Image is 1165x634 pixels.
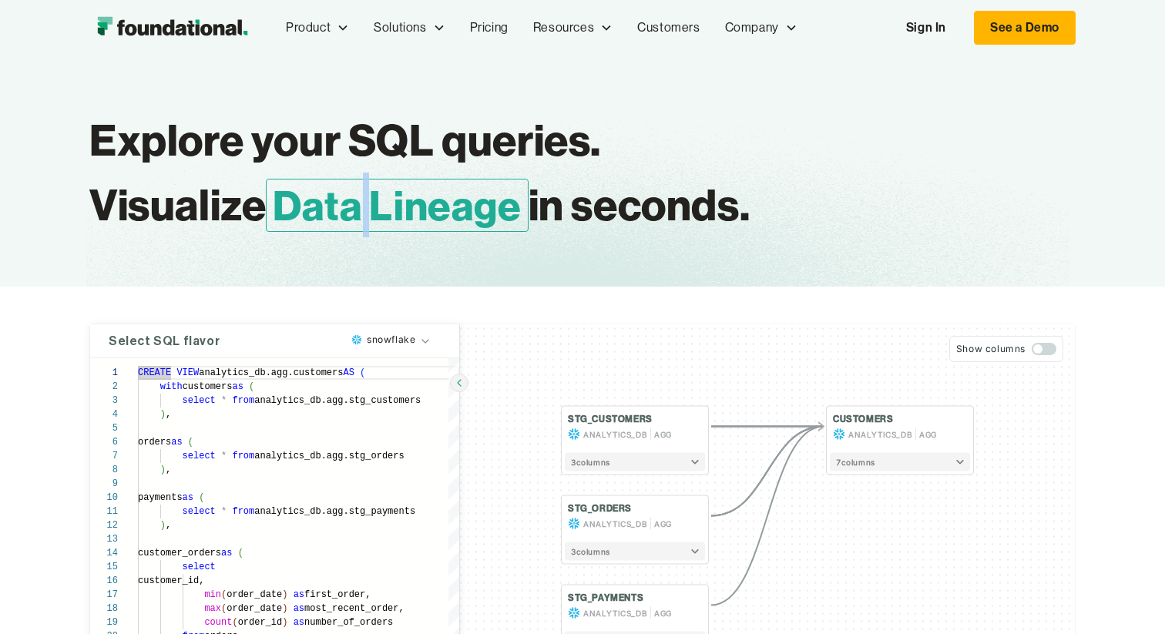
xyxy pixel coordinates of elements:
[183,381,233,392] span: customers
[238,617,283,628] span: order_id
[204,617,232,628] span: count
[304,603,405,614] span: most_recent_order,
[711,427,824,516] g: Edge from d91d737cb9fbe058b277ce7095e2c624 to e6dff7ebaf40253a98a981811306d210
[232,451,254,461] span: from
[221,603,227,614] span: (
[833,413,967,441] button: CUSTOMERSANALYTICS_DBAGG
[266,179,528,232] span: Data Lineage
[304,617,393,628] span: number_of_orders
[625,2,712,53] a: Customers
[533,18,594,38] div: Resources
[583,428,647,441] span: ANALYTICS_DB
[90,477,118,491] div: 9
[204,589,221,600] span: min
[89,12,255,43] a: home
[160,381,183,392] span: with
[176,367,199,378] span: VIEW
[138,367,171,378] span: CREATE
[1088,560,1165,634] iframe: Chat Widget
[138,575,204,586] span: customer_id,
[833,413,893,425] h4: CUSTOMERS
[90,588,118,602] div: 17
[90,574,118,588] div: 16
[90,518,118,532] div: 12
[654,607,672,619] span: AGG
[232,617,237,628] span: (
[199,492,204,503] span: (
[949,336,1063,362] button: Show columns
[374,18,426,38] div: Solutions
[90,380,118,394] div: 2
[232,381,243,392] span: as
[919,428,937,441] span: AGG
[221,589,227,600] span: (
[568,592,643,604] h4: STG_PAYMENTS
[221,548,232,559] span: as
[286,18,331,38] div: Product
[304,589,371,600] span: first_order,
[254,506,415,517] span: analytics_db.agg.stg_payments
[109,337,220,346] h4: Select SQL flavor
[458,2,521,53] a: Pricing
[249,381,254,392] span: (
[232,506,254,517] span: from
[227,589,282,600] span: order_date
[713,2,810,53] div: Company
[90,435,118,449] div: 6
[160,520,166,531] span: )
[232,395,254,406] span: from
[360,367,365,378] span: (
[90,463,118,477] div: 8
[183,562,216,572] span: select
[568,413,702,441] button: STG_CUSTOMERSANALYTICS_DBAGG
[294,617,304,628] span: as
[294,603,304,614] span: as
[90,491,118,505] div: 10
[725,18,779,38] div: Company
[450,374,468,392] button: Hide SQL query editor
[166,520,171,531] span: ,
[90,560,118,574] div: 15
[89,12,255,43] img: Foundational Logo
[282,603,287,614] span: )
[138,437,171,448] span: orders
[568,592,702,619] button: STG_PAYMENTSANALYTICS_DBAGG
[90,408,118,421] div: 4
[90,421,118,435] div: 5
[583,607,647,619] span: ANALYTICS_DB
[583,518,647,530] span: ANALYTICS_DB
[521,2,625,53] div: Resources
[183,395,216,406] span: select
[361,2,457,53] div: Solutions
[568,413,653,425] h4: STG_CUSTOMERS
[568,502,632,515] h4: STG_ORDERS
[836,456,875,468] span: 7 column s
[974,11,1076,45] a: See a Demo
[138,492,183,503] span: payments
[343,367,354,378] span: AS
[254,395,421,406] span: analytics_db.agg.stg_customers
[711,427,824,605] g: Edge from fdd6007a342b5e7caef20c36dbcc25c6 to e6dff7ebaf40253a98a981811306d210
[274,2,361,53] div: Product
[254,451,404,461] span: analytics_db.agg.stg_orders
[166,465,171,475] span: ,
[848,428,912,441] span: ANALYTICS_DB
[171,437,182,448] span: as
[183,451,216,461] span: select
[90,505,118,518] div: 11
[90,449,118,463] div: 7
[204,603,221,614] span: max
[90,366,118,380] div: 1
[90,616,118,629] div: 19
[188,437,193,448] span: (
[90,394,118,408] div: 3
[571,456,610,468] span: 3 column s
[571,545,610,558] span: 3 column s
[199,367,343,378] span: analytics_db.agg.customers
[238,548,243,559] span: (
[654,518,672,530] span: AGG
[183,492,193,503] span: as
[891,12,962,44] a: Sign In
[89,108,932,237] h1: Explore your SQL queries. Visualize in seconds.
